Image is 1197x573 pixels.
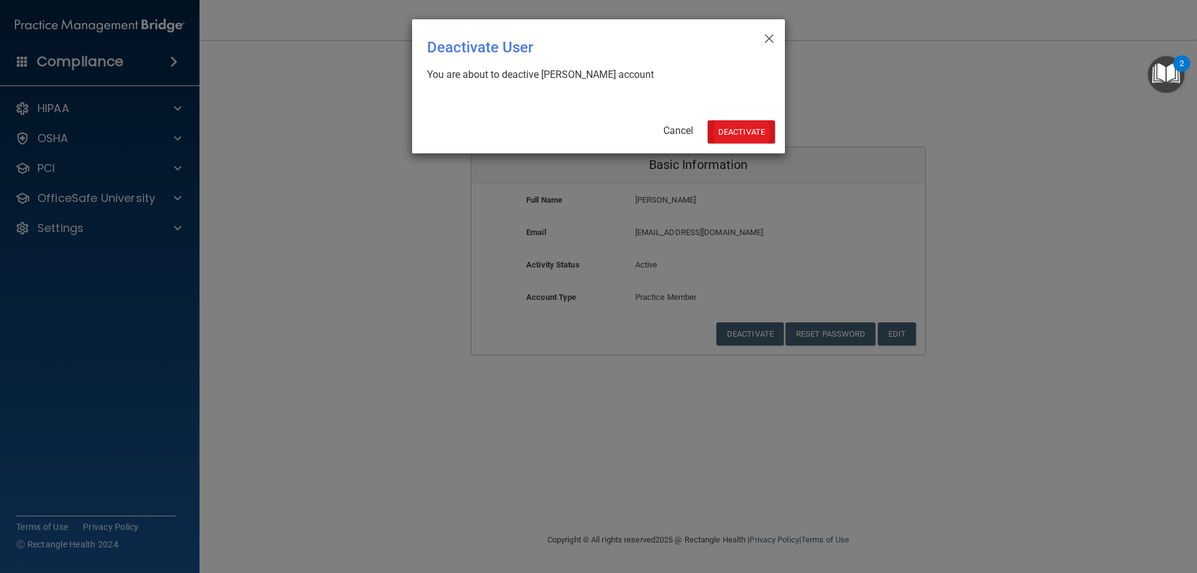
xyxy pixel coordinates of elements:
[427,29,719,65] div: Deactivate User
[764,24,775,49] span: ×
[708,120,775,143] button: Deactivate
[981,484,1182,534] iframe: Drift Widget Chat Controller
[1148,56,1185,93] button: Open Resource Center, 2 new notifications
[1180,64,1184,80] div: 2
[427,68,760,82] div: You are about to deactive [PERSON_NAME] account
[663,125,693,137] a: Cancel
